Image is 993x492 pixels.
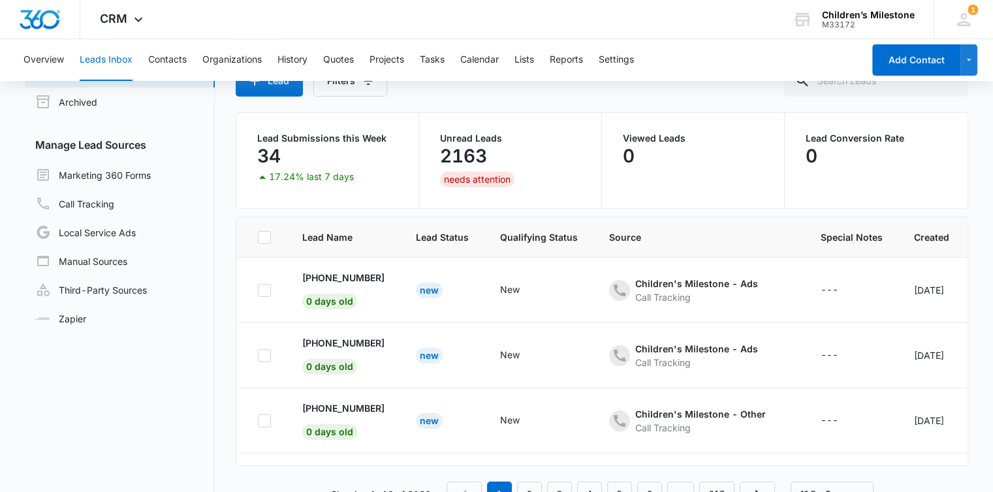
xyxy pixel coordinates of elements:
[416,284,443,296] a: New
[440,172,514,187] div: needs attention
[302,230,385,244] span: Lead Name
[550,39,583,81] button: Reports
[302,401,385,415] p: [PHONE_NUMBER]
[416,415,443,426] a: New
[635,342,758,356] div: Children's Milestone - Ads
[35,253,127,269] a: Manual Sources
[302,359,357,375] span: 0 days old
[148,39,187,81] button: Contacts
[821,283,838,298] div: ---
[821,413,838,429] div: ---
[440,134,580,143] p: Unread Leads
[277,39,307,81] button: History
[500,283,520,296] div: New
[914,414,949,427] div: [DATE]
[500,230,578,244] span: Qualifying Status
[302,424,357,440] span: 0 days old
[635,277,758,290] div: Children's Milestone - Ads
[609,277,781,304] div: - - Select to Edit Field
[269,172,354,181] p: 17.24% last 7 days
[500,348,543,363] div: - - Select to Edit Field
[302,271,385,307] a: [PHONE_NUMBER]0 days old
[35,196,114,211] a: Call Tracking
[821,348,862,363] div: - - Select to Edit Field
[302,401,385,437] a: [PHONE_NUMBER]0 days old
[302,294,357,309] span: 0 days old
[821,348,838,363] div: ---
[635,407,766,421] div: Children's Milestone - Other
[635,290,758,304] div: Call Tracking
[416,413,443,429] div: New
[35,167,151,183] a: Marketing 360 Forms
[609,230,789,244] span: Source
[514,39,534,81] button: Lists
[25,137,215,153] h3: Manage Lead Sources
[35,282,147,298] a: Third-Party Sources
[822,20,915,29] div: account id
[236,65,303,97] button: Lead
[302,336,385,372] a: [PHONE_NUMBER]0 days old
[609,407,789,435] div: - - Select to Edit Field
[416,283,443,298] div: New
[35,94,97,110] a: Archived
[806,146,817,166] p: 0
[822,10,915,20] div: account name
[914,348,949,362] div: [DATE]
[914,230,949,244] span: Created
[784,65,968,97] input: Search Leads
[302,336,385,350] p: [PHONE_NUMBER]
[821,283,862,298] div: - - Select to Edit Field
[821,230,883,244] span: Special Notes
[257,146,281,166] p: 34
[313,65,387,97] button: Filters
[416,230,469,244] span: Lead Status
[460,39,499,81] button: Calendar
[416,348,443,363] div: New
[370,39,404,81] button: Projects
[914,283,949,297] div: [DATE]
[599,39,634,81] button: Settings
[416,350,443,361] a: New
[500,283,543,298] div: - - Select to Edit Field
[202,39,262,81] button: Organizations
[968,5,978,15] div: notifications count
[635,421,766,435] div: Call Tracking
[35,224,136,240] a: Local Service Ads
[968,5,978,15] span: 1
[623,146,635,166] p: 0
[635,356,758,369] div: Call Tracking
[35,312,86,326] a: Zapier
[323,39,354,81] button: Quotes
[80,39,133,81] button: Leads Inbox
[806,134,947,143] p: Lead Conversion Rate
[257,134,398,143] p: Lead Submissions this Week
[420,39,445,81] button: Tasks
[872,44,960,76] button: Add Contact
[623,134,763,143] p: Viewed Leads
[24,39,64,81] button: Overview
[500,413,543,429] div: - - Select to Edit Field
[821,413,862,429] div: - - Select to Edit Field
[100,12,127,25] span: CRM
[500,413,520,427] div: New
[302,271,385,284] p: [PHONE_NUMBER]
[440,146,487,166] p: 2163
[500,348,520,361] div: New
[35,65,127,81] a: Leads2163
[609,342,781,369] div: - - Select to Edit Field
